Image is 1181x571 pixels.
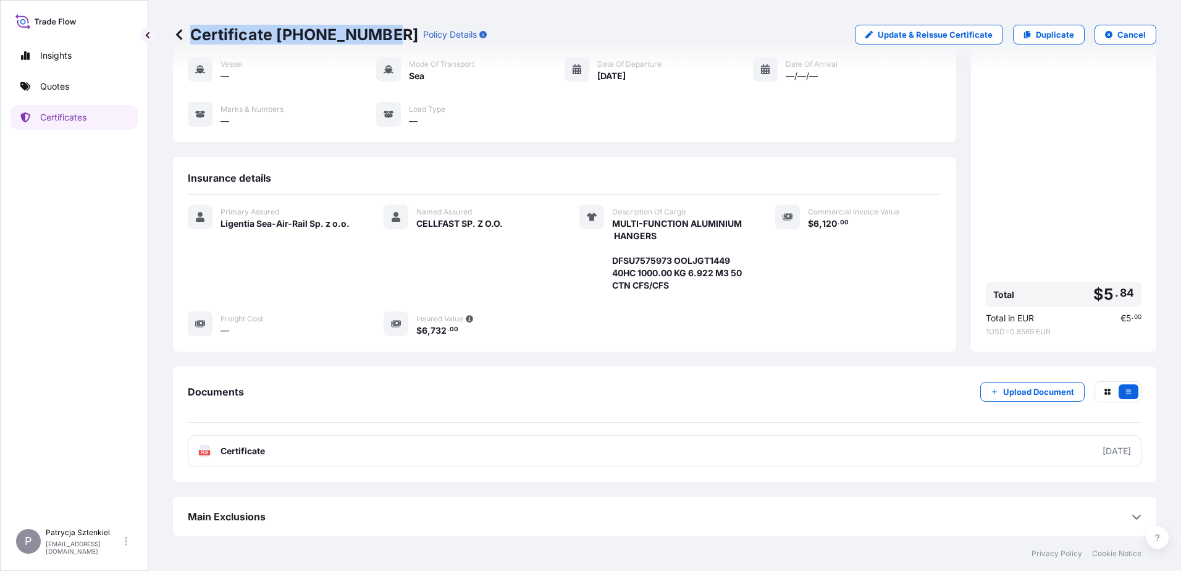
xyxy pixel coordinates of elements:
span: Insured Value [416,314,463,324]
button: Cancel [1095,25,1156,44]
span: [DATE] [597,70,626,82]
a: Privacy Policy [1032,549,1082,559]
span: Description Of Cargo [612,207,686,217]
span: . [447,328,449,332]
text: PDF [201,450,209,455]
p: Duplicate [1036,28,1074,41]
span: 1 USD = 0.8569 EUR [986,327,1141,337]
a: Insights [11,43,138,68]
span: P [25,535,32,548]
p: Certificates [40,111,86,124]
a: PDFCertificate[DATE] [188,435,1141,467]
span: 00 [1134,315,1141,319]
span: 120 [822,219,837,228]
span: Marks & Numbers [221,104,284,114]
p: Insights [40,49,72,62]
span: 732 [431,326,447,335]
span: — [221,115,229,127]
p: [EMAIL_ADDRESS][DOMAIN_NAME] [46,540,122,555]
a: Certificates [11,105,138,130]
a: Update & Reissue Certificate [855,25,1003,44]
span: 6 [813,219,819,228]
span: Freight Cost [221,314,263,324]
span: $ [1093,287,1103,302]
div: Main Exclusions [188,502,1141,531]
span: 5 [1126,314,1131,323]
span: — [409,115,418,127]
button: Upload Document [980,382,1085,402]
span: 00 [840,221,849,225]
a: Cookie Notice [1092,549,1141,559]
span: Primary Assured [221,207,279,217]
a: Quotes [11,74,138,99]
span: Certificate [221,445,265,457]
span: MULTI-FUNCTION ALUMINIUM HANGERS DFSU7575973 OOLJGT1449 40HC 1000.00 KG 6.922 M3 50 CTN CFS/CFS [612,218,746,292]
span: , [427,326,431,335]
span: CELLFAST SP. Z O.O. [416,218,503,230]
span: Total [993,289,1014,301]
span: Total in EUR [986,312,1034,324]
span: Commercial Invoice Value [808,207,899,217]
a: Duplicate [1013,25,1085,44]
span: Ligentia Sea-Air-Rail Sp. z o.o. [221,218,350,230]
p: Certificate [PHONE_NUMBER] [173,25,418,44]
span: Insurance details [188,172,271,184]
span: 6 [422,326,427,335]
span: $ [416,326,422,335]
span: 84 [1120,289,1134,297]
span: Documents [188,386,244,398]
p: Policy Details [423,28,477,41]
p: Cancel [1117,28,1146,41]
span: . [838,221,839,225]
span: — [221,70,229,82]
span: Named Assured [416,207,472,217]
span: . [1132,315,1133,319]
span: Main Exclusions [188,510,266,523]
span: Load Type [409,104,445,114]
p: Quotes [40,80,69,93]
span: 5 [1104,287,1114,302]
span: € [1120,314,1126,323]
span: 00 [450,328,458,332]
span: —/—/— [786,70,818,82]
span: $ [808,219,813,228]
p: Update & Reissue Certificate [878,28,993,41]
span: . [1115,289,1119,297]
p: Patrycja Sztenkiel [46,528,122,538]
p: Upload Document [1003,386,1074,398]
span: , [819,219,822,228]
span: Sea [409,70,424,82]
span: — [221,324,229,337]
div: [DATE] [1103,445,1131,457]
